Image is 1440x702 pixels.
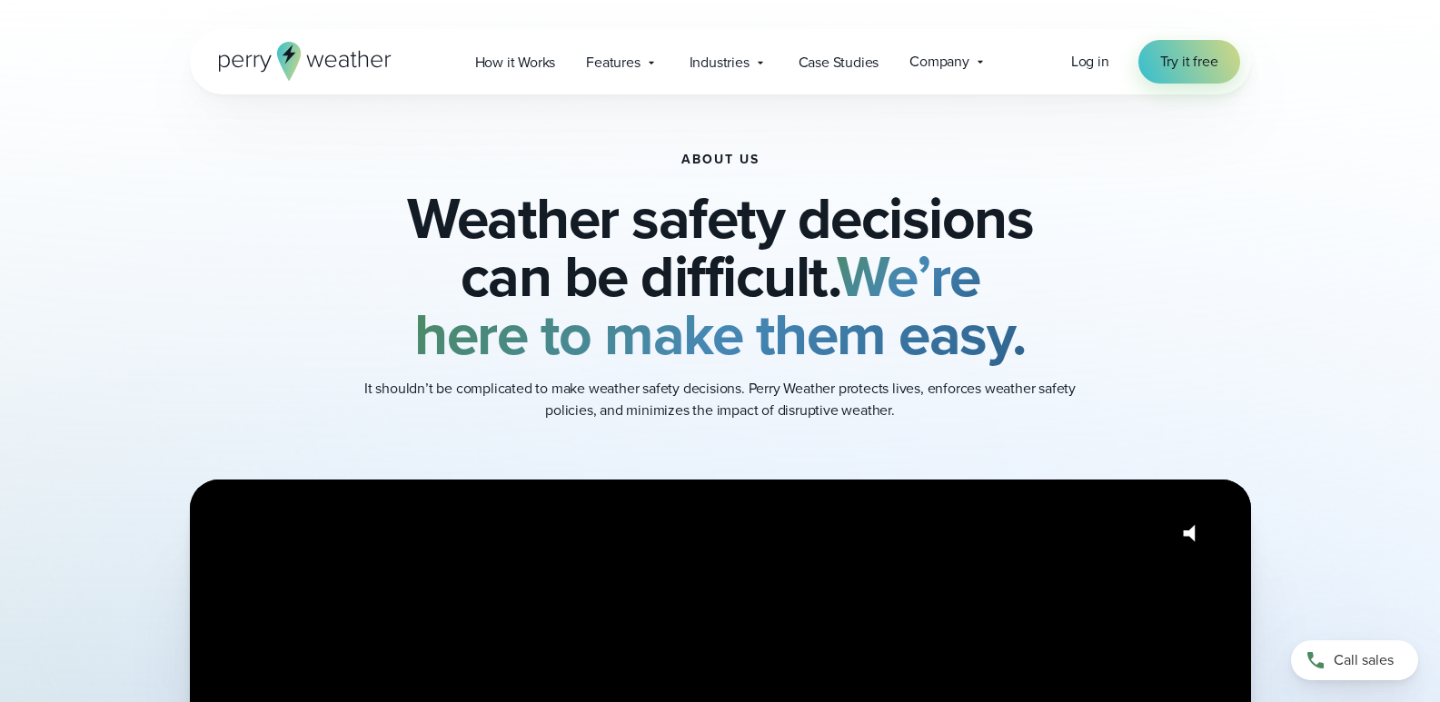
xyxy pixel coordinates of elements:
a: Call sales [1291,640,1418,680]
a: Log in [1071,51,1109,73]
a: How it Works [460,44,571,81]
span: Log in [1071,51,1109,72]
span: Company [909,51,969,73]
strong: We’re here to make them easy. [414,233,1026,377]
span: Call sales [1334,649,1394,671]
span: How it Works [475,52,556,74]
a: Case Studies [783,44,895,81]
h1: About Us [681,153,760,167]
p: It shouldn’t be complicated to make weather safety decisions. Perry Weather protects lives, enfor... [357,378,1084,421]
span: Case Studies [799,52,879,74]
h2: Weather safety decisions can be difficult. [281,189,1160,363]
a: Try it free [1138,40,1240,84]
span: Try it free [1160,51,1218,73]
span: Industries [690,52,750,74]
span: Features [586,52,640,74]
